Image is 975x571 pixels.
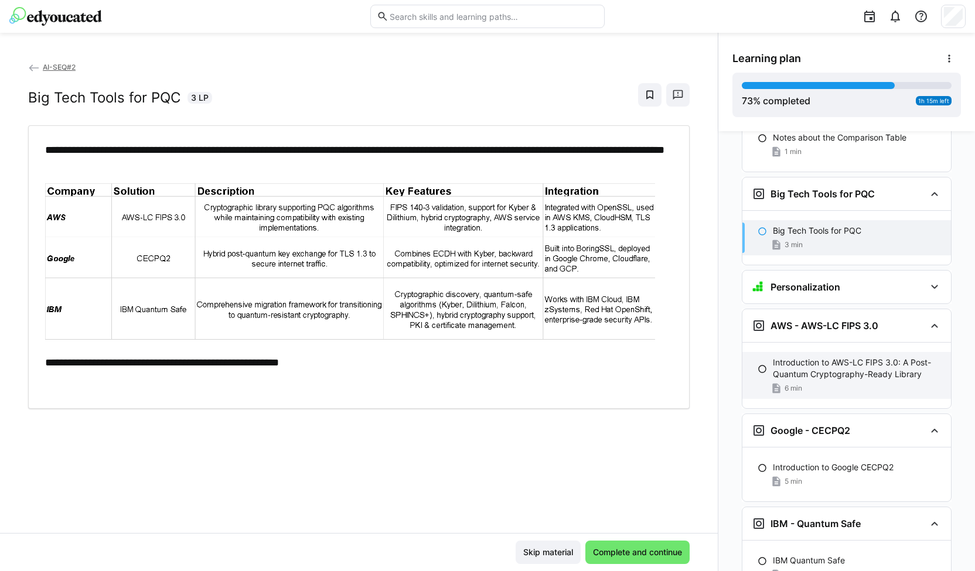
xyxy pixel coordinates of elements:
[742,94,810,108] div: % completed
[773,225,861,237] p: Big Tech Tools for PQC
[771,188,875,200] h3: Big Tech Tools for PQC
[785,240,803,249] span: 3 min
[773,132,906,143] p: Notes about the Comparison Table
[28,63,76,71] a: AI-SEQ#2
[43,63,76,71] span: AI-SEQ#2
[785,384,802,393] span: 6 min
[771,518,861,529] h3: IBM - Quantum Safe
[773,357,942,380] p: Introduction to AWS-LC FIPS 3.0: A Post-Quantum Cryptography-Ready Library
[773,461,894,473] p: Introduction to Google CECPQ2
[591,546,684,558] span: Complete and continue
[516,541,581,564] button: Skip material
[388,11,598,22] input: Search skills and learning paths…
[771,320,878,331] h3: AWS - AWS-LC FIPS 3.0
[785,147,802,156] span: 1 min
[191,92,209,104] span: 3 LP
[742,95,753,107] span: 73
[771,425,850,436] h3: Google - CECPQ2
[28,89,180,107] h2: Big Tech Tools for PQC
[732,52,801,65] span: Learning plan
[918,97,949,104] span: 1h 15m left
[585,541,690,564] button: Complete and continue
[771,281,840,293] h3: Personalization
[521,546,575,558] span: Skip material
[785,477,802,486] span: 5 min
[773,555,845,566] p: IBM Quantum Safe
